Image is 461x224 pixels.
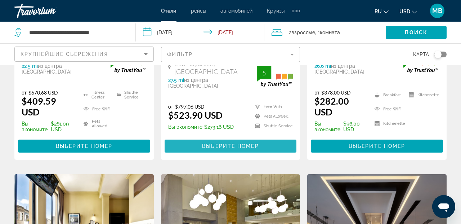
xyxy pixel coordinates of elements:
[168,110,223,120] ins: $523.90 USD
[429,51,447,58] button: Toggle map
[136,22,264,43] button: Check-in date: Oct 12, 2025 Check-out date: Oct 14, 2025
[220,8,252,14] a: автомобилей
[314,96,349,117] ins: $282.00 USD
[22,63,38,69] span: 22.5 mi
[113,89,147,100] li: Shuttle Service
[168,124,234,130] p: $273.16 USD
[168,124,202,130] span: Вы экономите
[174,60,257,75] span: 216 Hayarkon, [GEOGRAPHIC_DATA]
[165,140,297,153] button: Выберите номер
[80,89,113,100] li: Fitness Center
[314,121,366,132] p: $96.00 USD
[175,104,205,110] del: $797.06 USD
[386,26,447,39] button: Поиск
[251,123,293,129] li: Shuttle Service
[311,140,443,153] button: Выберите номер
[413,49,429,60] span: карта
[314,89,319,96] span: от
[21,51,108,57] span: Крупнейшие сбережения
[22,89,27,96] span: от
[22,63,72,75] span: из центра [GEOGRAPHIC_DATA]
[432,195,455,218] iframe: Button to launch messaging window
[21,50,148,58] mat-select: Sort by
[251,113,293,119] li: Pets Allowed
[314,63,331,69] span: 26.6 mi
[314,121,341,132] span: Вы экономите
[257,69,271,77] div: 5
[80,118,113,129] li: Pets Allowed
[291,30,315,35] span: Взрослые
[375,6,389,17] button: Change language
[371,104,405,115] li: Free WiFi
[80,104,113,115] li: Free WiFi
[22,96,56,117] ins: $409.59 USD
[428,3,447,18] button: User Menu
[168,77,218,89] span: из центра [GEOGRAPHIC_DATA]
[405,89,439,100] li: Kitchenette
[375,9,382,14] span: ru
[399,6,417,17] button: Change currency
[371,89,405,100] li: Breakfast
[371,118,405,129] li: Kitchenette
[399,9,410,14] span: USD
[18,141,150,149] a: Выберите номер
[18,140,150,153] button: Выберите номер
[165,141,297,149] a: Выберите номер
[405,30,428,35] span: Поиск
[251,104,293,110] li: Free WiFi
[168,77,184,83] span: 27.5 mi
[22,121,75,132] p: $261.09 USD
[28,89,58,96] del: $670.68 USD
[314,63,364,75] span: из центра [GEOGRAPHIC_DATA]
[292,5,300,17] button: Extra navigation items
[320,30,340,35] span: Комната
[315,27,340,38] span: , 1
[311,141,443,149] a: Выберите номер
[257,66,293,87] img: trustyou-badge.svg
[191,8,206,14] a: рейсы
[264,22,386,43] button: Travelers: 2 adults, 0 children
[321,89,351,96] del: $378.00 USD
[22,121,49,132] span: Вы экономите
[432,7,442,14] span: MB
[14,1,86,20] a: Travorium
[168,104,173,110] span: от
[349,143,405,149] span: Выберите номер
[161,8,176,14] a: Отели
[267,8,285,14] a: Круизы
[56,143,112,149] span: Выберите номер
[161,47,300,62] button: Filter
[289,27,315,38] span: 2
[202,143,259,149] span: Выберите номер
